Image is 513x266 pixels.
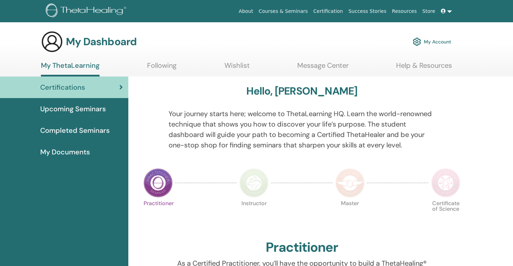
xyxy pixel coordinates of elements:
p: Practitioner [144,201,173,230]
img: generic-user-icon.jpg [41,31,63,53]
a: Help & Resources [396,61,452,75]
a: Resources [389,5,420,18]
a: Courses & Seminars [256,5,311,18]
img: logo.png [46,3,129,19]
span: Upcoming Seminars [40,104,106,114]
p: Master [335,201,365,230]
a: Following [147,61,177,75]
a: Store [420,5,438,18]
h3: My Dashboard [66,35,137,48]
span: Completed Seminars [40,125,110,136]
p: Your journey starts here; welcome to ThetaLearning HQ. Learn the world-renowned technique that sh... [169,108,435,150]
img: Certificate of Science [431,168,460,198]
a: My ThetaLearning [41,61,100,76]
img: Master [335,168,365,198]
h3: Hello, [PERSON_NAME] [246,85,357,97]
span: Certifications [40,82,85,92]
a: My Account [413,34,451,49]
img: Instructor [239,168,268,198]
span: My Documents [40,147,90,157]
a: Wishlist [224,61,250,75]
p: Instructor [239,201,268,230]
a: Message Center [297,61,349,75]
a: About [236,5,256,18]
h2: Practitioner [266,240,338,256]
p: Certificate of Science [431,201,460,230]
img: cog.svg [413,36,421,48]
img: Practitioner [144,168,173,198]
a: Success Stories [346,5,389,18]
a: Certification [310,5,345,18]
